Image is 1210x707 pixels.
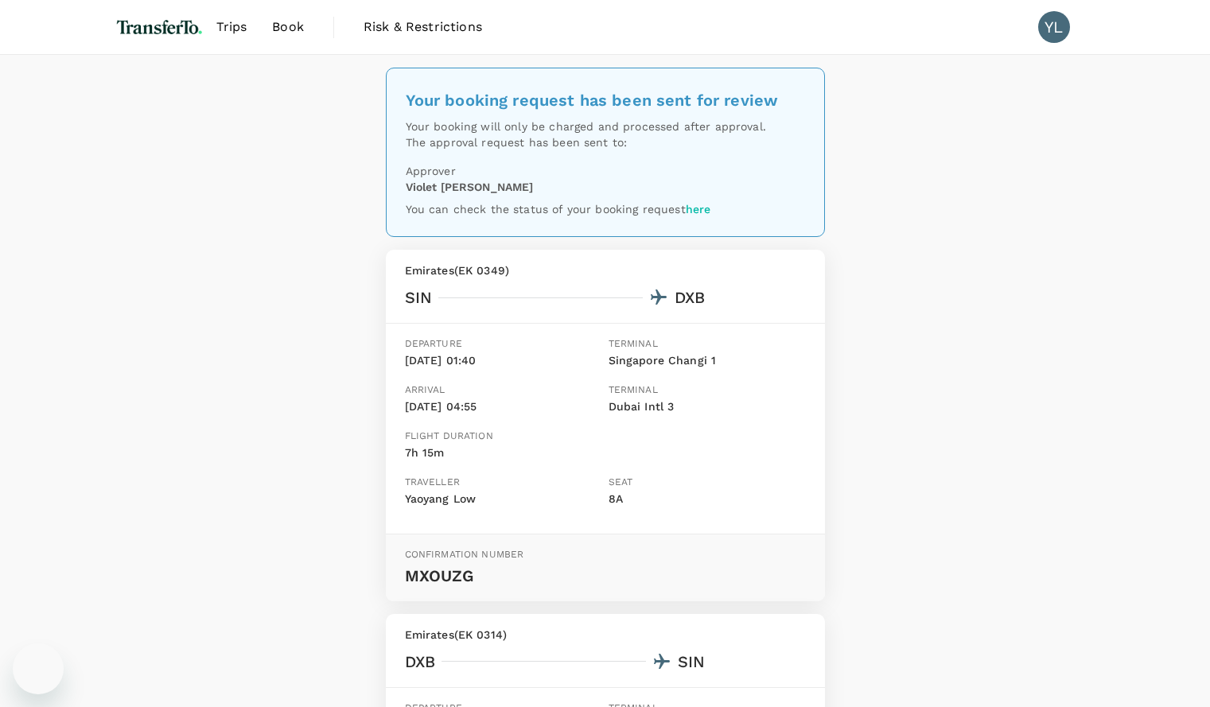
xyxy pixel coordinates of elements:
[272,17,304,37] span: Book
[405,547,806,563] p: Confirmation number
[405,383,602,398] p: Arrival
[405,445,493,462] p: 7h 15m
[405,475,602,491] p: Traveller
[678,649,705,674] div: SIN
[406,201,805,217] p: You can check the status of your booking request
[609,398,806,416] p: Dubai Intl 3
[406,163,805,179] p: Approver
[405,491,602,508] p: Yaoyang Low
[13,643,64,694] iframe: Button to launch messaging window
[609,336,806,352] p: Terminal
[115,10,204,45] img: TransferTo Investments Pte Ltd
[405,336,602,352] p: Departure
[364,17,482,37] span: Risk & Restrictions
[405,429,493,445] p: Flight duration
[609,383,806,398] p: Terminal
[406,87,805,113] div: Your booking request has been sent for review
[405,285,432,310] div: SIN
[609,491,806,508] p: 8A
[216,17,247,37] span: Trips
[405,352,602,370] p: [DATE] 01:40
[609,475,806,491] p: Seat
[405,649,435,674] div: DXB
[406,118,805,134] p: Your booking will only be charged and processed after approval.
[405,627,806,643] p: Emirates ( EK 0314 )
[686,203,711,216] a: here
[406,179,534,195] p: Violet [PERSON_NAME]
[405,398,602,416] p: [DATE] 04:55
[675,285,705,310] div: DXB
[609,352,806,370] p: Singapore Changi 1
[406,134,805,150] p: The approval request has been sent to:
[405,563,806,589] p: MXOUZG
[405,262,806,278] p: Emirates ( EK 0349 )
[1038,11,1070,43] div: YL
